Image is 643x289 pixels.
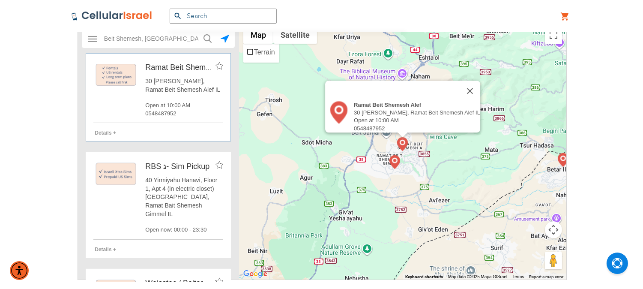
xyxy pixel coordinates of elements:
[243,44,279,63] ul: Show street map
[405,274,443,280] button: Keyboard shortcuts
[512,274,524,279] a: Terms
[254,48,275,57] label: Terrain
[71,11,153,21] img: Cellular Israel Logo
[170,9,277,24] input: Search
[145,110,223,117] span: 0548487952
[145,176,223,218] span: 40 Yirmiyahu Hanavi, Floor 1, Apt 4 (in electric closet) [GEOGRAPHIC_DATA], Ramat Bait Shemesh Gi...
[93,161,139,187] img: https://call.cellularisrael.com/media/mageplaza/store_locator/p/i/pickup_locations_xtra_us_sims.png
[459,81,480,101] button: Close
[241,268,269,280] img: Google
[93,62,139,88] img: https://call.cellularisrael.com/media/mageplaza/store_locator/b/e/beit_shemesh-rentals-sims-us_re...
[545,252,562,269] button: Drag Pegman onto the map to open Street View
[145,162,209,171] span: RBS ג- Sim Pickup
[99,30,218,47] input: Enter a location
[215,161,223,169] img: favorites_store_disabled.png
[529,274,564,279] a: Report a map error
[545,27,562,44] button: Toggle fullscreen view
[243,27,273,44] button: Show street map
[145,226,223,234] span: Open now: 00:00 - 23:30
[145,279,203,287] span: Weisstec / Beitar
[95,130,116,136] span: Details +
[354,109,480,116] span: 30 [PERSON_NAME], Ramat Beit Shemesh Alef IL
[545,221,562,238] button: Map camera controls
[215,62,223,69] img: favorites_store_disabled.png
[145,77,223,94] span: 30 [PERSON_NAME], Ramat Beit Shemesh Alef IL
[244,45,278,62] li: Terrain
[273,27,317,44] button: Show satellite imagery
[354,125,480,132] div: 0548487952
[448,274,508,279] span: Map data ©2025 Mapa GISrael
[354,101,480,109] div: Ramat Beit Shemesh Alef
[241,268,269,280] a: Open this area in Google Maps (opens a new window)
[354,117,480,124] div: Open at 10:00 AM
[145,63,233,72] span: Ramat Beit Shemesh Alef
[95,247,116,253] span: Details +
[215,278,223,285] img: favorites_store_disabled.png
[10,261,29,280] div: Accessibility Menu
[145,102,223,109] span: Open at 10:00 AM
